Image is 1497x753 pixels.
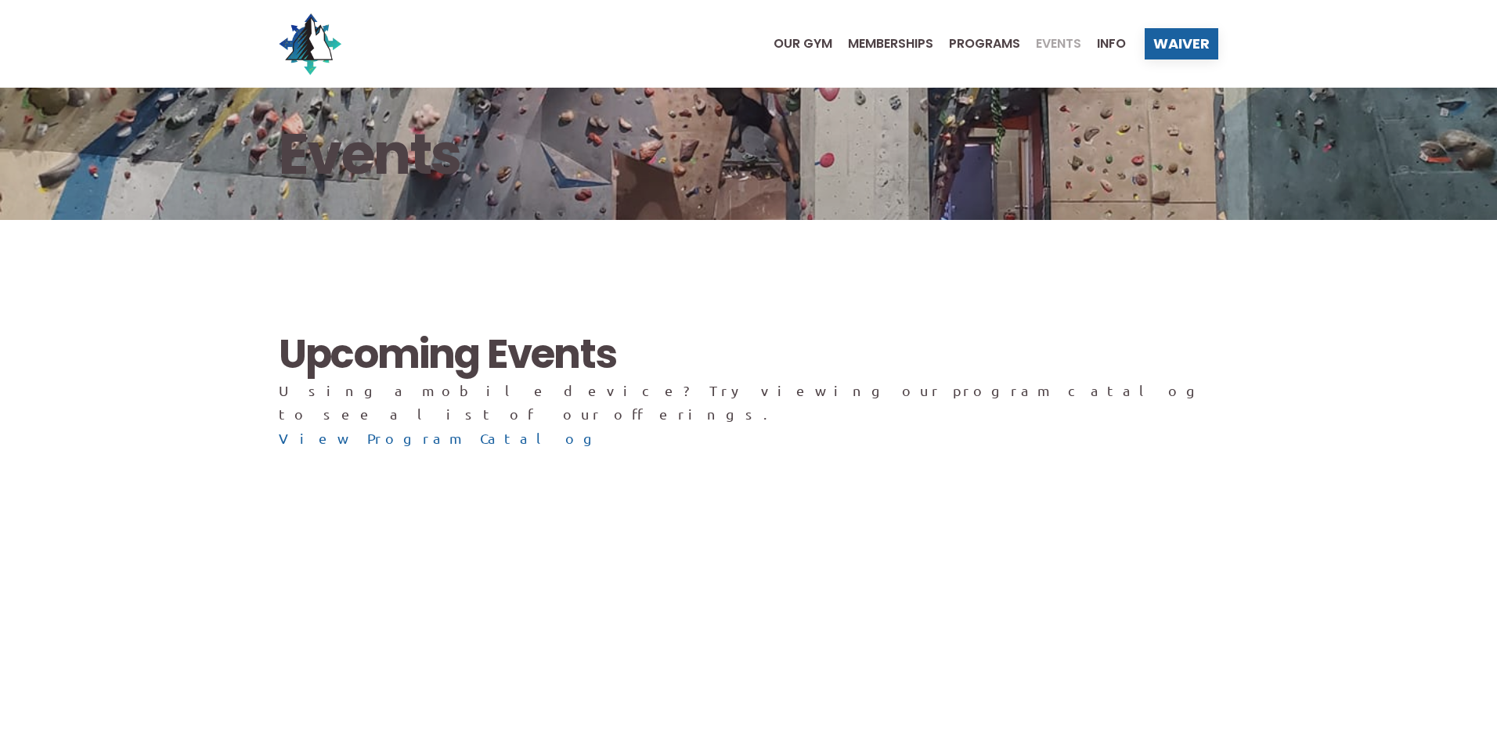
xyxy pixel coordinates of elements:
[1081,38,1126,50] a: Info
[832,38,933,50] a: Memberships
[848,38,933,50] span: Memberships
[279,427,603,451] a: View Program Catalog
[279,123,460,185] h1: Events
[279,330,616,379] h2: Upcoming Events
[933,38,1020,50] a: Programs
[279,13,341,75] img: North Wall Logo
[1097,38,1126,50] span: Info
[1153,37,1210,51] span: Waiver
[1036,38,1081,50] span: Events
[758,38,832,50] a: Our Gym
[1020,38,1081,50] a: Events
[1145,28,1218,59] a: Waiver
[949,38,1020,50] span: Programs
[774,38,832,50] span: Our Gym
[279,379,1218,427] div: Using a mobile device? Try viewing our program catalog to see a list of our offerings.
